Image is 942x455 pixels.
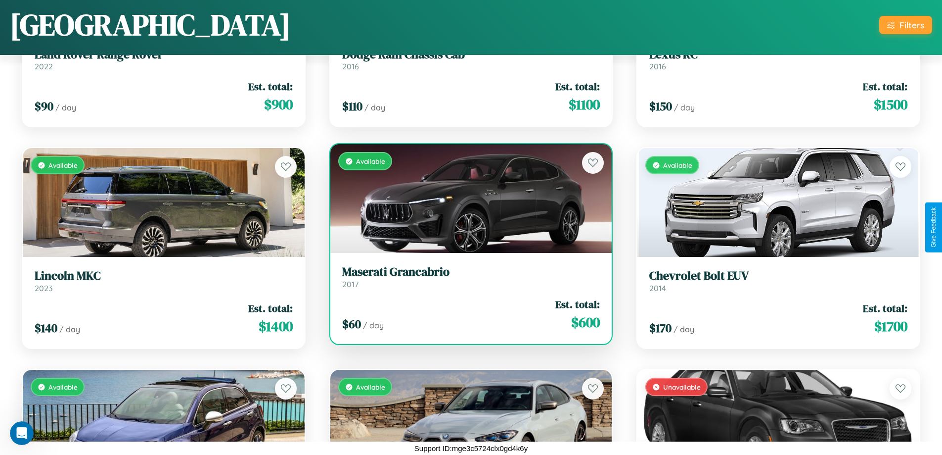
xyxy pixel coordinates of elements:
[59,324,80,334] span: / day
[259,316,293,336] span: $ 1400
[364,102,385,112] span: / day
[863,301,907,315] span: Est. total:
[264,95,293,114] span: $ 900
[35,48,293,72] a: Land Rover Range Rover2022
[649,98,672,114] span: $ 150
[663,383,701,391] span: Unavailable
[35,269,293,283] h3: Lincoln MKC
[35,269,293,293] a: Lincoln MKC2023
[35,320,57,336] span: $ 140
[48,161,78,169] span: Available
[414,442,528,455] p: Support ID: mge3c5724clx0gd4k6y
[248,301,293,315] span: Est. total:
[356,383,385,391] span: Available
[649,269,907,283] h3: Chevrolet Bolt EUV
[930,207,937,248] div: Give Feedback
[10,4,291,45] h1: [GEOGRAPHIC_DATA]
[55,102,76,112] span: / day
[35,98,53,114] span: $ 90
[569,95,600,114] span: $ 1100
[649,61,666,71] span: 2016
[571,312,600,332] span: $ 600
[48,383,78,391] span: Available
[342,316,361,332] span: $ 60
[649,48,907,72] a: Lexus RC2016
[879,16,932,34] button: Filters
[342,265,600,289] a: Maserati Grancabrio2017
[649,320,672,336] span: $ 170
[356,157,385,165] span: Available
[899,20,924,30] div: Filters
[342,48,600,72] a: Dodge Ram Chassis Cab2016
[35,283,52,293] span: 2023
[35,61,53,71] span: 2022
[363,320,384,330] span: / day
[342,98,362,114] span: $ 110
[342,265,600,279] h3: Maserati Grancabrio
[874,95,907,114] span: $ 1500
[663,161,692,169] span: Available
[342,61,359,71] span: 2016
[673,324,694,334] span: / day
[649,283,666,293] span: 2014
[649,269,907,293] a: Chevrolet Bolt EUV2014
[674,102,695,112] span: / day
[555,297,600,311] span: Est. total:
[342,279,359,289] span: 2017
[874,316,907,336] span: $ 1700
[555,79,600,94] span: Est. total:
[248,79,293,94] span: Est. total:
[863,79,907,94] span: Est. total:
[10,421,34,445] iframe: Intercom live chat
